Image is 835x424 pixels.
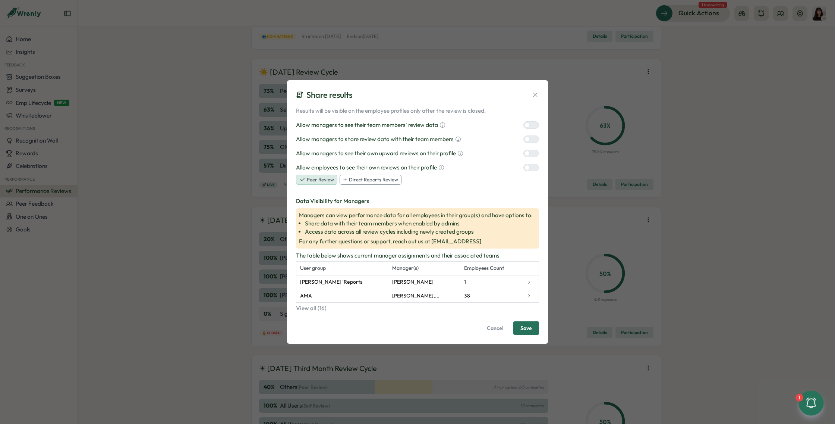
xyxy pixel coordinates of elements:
[520,322,532,334] span: Save
[388,275,461,289] td: [PERSON_NAME]
[513,321,539,335] button: Save
[460,289,523,303] td: 38
[388,289,461,303] td: [PERSON_NAME],...
[340,175,401,185] button: Direct Reports Review
[296,252,539,260] p: The table below shows current manager assignments and their associated teams
[296,175,337,185] button: Peer Review
[296,107,539,115] p: Results will be visible on the employee profiles only after the review is closed.
[305,228,536,236] li: Access data across all review cycles including newly created groups
[460,262,523,275] th: Employees Count
[300,278,362,286] span: [PERSON_NAME]' Reports
[431,238,481,245] a: [EMAIL_ADDRESS]
[388,262,461,275] th: Manager(s)
[306,89,352,101] p: Share results
[480,321,510,335] button: Cancel
[296,304,539,312] button: View all (16)
[300,292,312,300] span: AMA
[296,262,388,275] th: User group
[305,219,536,228] li: Share data with their team members when enabled by admins
[296,135,454,143] p: Allow managers to share review data with their team members
[296,121,438,129] p: Allow managers to see their team members' review data
[795,394,803,402] div: 1
[487,322,503,334] span: Cancel
[299,211,536,236] span: Managers can view performance data for all employees in their group(s) and have options to:
[798,390,823,415] button: 1
[460,275,523,289] td: 1
[299,237,536,246] span: For any further questions or support, reach out us at
[296,149,456,158] p: Allow managers to see their own upward reviews on their profile
[296,163,437,172] p: Allow employees to see their own reviews on their profile
[296,197,539,205] p: Data Visibility for Managers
